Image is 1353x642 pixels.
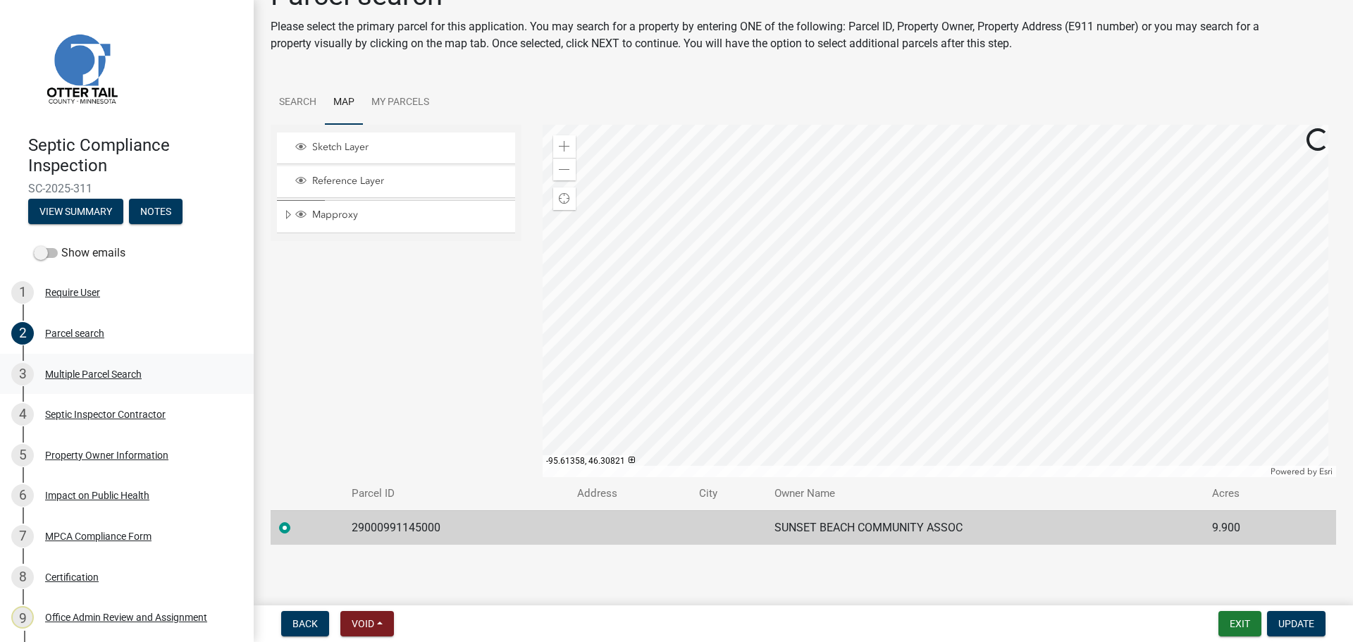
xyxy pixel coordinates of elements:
span: Void [352,618,374,629]
div: Property Owner Information [45,450,168,460]
div: 6 [11,484,34,507]
div: 7 [11,525,34,548]
li: Mapproxy [277,200,515,233]
button: Back [281,611,329,636]
div: Require User [45,288,100,297]
div: Parcel search [45,328,104,338]
button: Void [340,611,394,636]
div: Impact on Public Health [45,490,149,500]
span: Mapproxy [309,209,510,221]
div: Reference Layer [293,175,510,189]
div: 8 [11,566,34,588]
div: Office Admin Review and Assignment [45,612,207,622]
div: Find my location [553,187,576,210]
div: Zoom in [553,135,576,158]
button: Exit [1218,611,1261,636]
div: Powered by [1267,466,1336,477]
a: Search [271,80,325,125]
a: My Parcels [363,80,438,125]
td: SUNSET BEACH COMMUNITY ASSOC [766,510,1204,545]
button: View Summary [28,199,123,224]
div: 2 [11,322,34,345]
label: Show emails [34,245,125,261]
div: Sketch Layer [293,141,510,155]
p: Please select the primary parcel for this application. You may search for a property by entering ... [271,18,1260,52]
div: MPCA Compliance Form [45,531,152,541]
li: Reference Layer [277,166,515,198]
div: Certification [45,572,99,582]
th: Parcel ID [343,477,569,510]
span: Expand [283,209,293,223]
div: 5 [11,444,34,467]
div: 3 [11,363,34,385]
ul: Layer List [276,129,517,237]
td: 9.900 [1204,510,1300,545]
div: Mapproxy [293,209,510,223]
th: Owner Name [766,477,1204,510]
div: 1 [11,281,34,304]
span: SC-2025-311 [28,182,225,195]
th: Address [569,477,691,510]
wm-modal-confirm: Summary [28,206,123,218]
span: Reference Layer [309,175,510,187]
td: 29000991145000 [343,510,569,545]
div: Multiple Parcel Search [45,369,142,379]
div: Septic Inspector Contractor [45,409,166,419]
div: Zoom out [553,158,576,180]
div: 9 [11,606,34,629]
wm-modal-confirm: Notes [129,206,183,218]
button: Notes [129,199,183,224]
span: Back [292,618,318,629]
div: 4 [11,403,34,426]
span: Update [1278,618,1314,629]
span: Sketch Layer [309,141,510,154]
button: Update [1267,611,1326,636]
th: City [691,477,766,510]
img: Otter Tail County, Minnesota [28,15,134,121]
li: Sketch Layer [277,132,515,164]
h4: Septic Compliance Inspection [28,135,242,176]
a: Esri [1319,467,1333,476]
a: Map [325,80,363,125]
th: Acres [1204,477,1300,510]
